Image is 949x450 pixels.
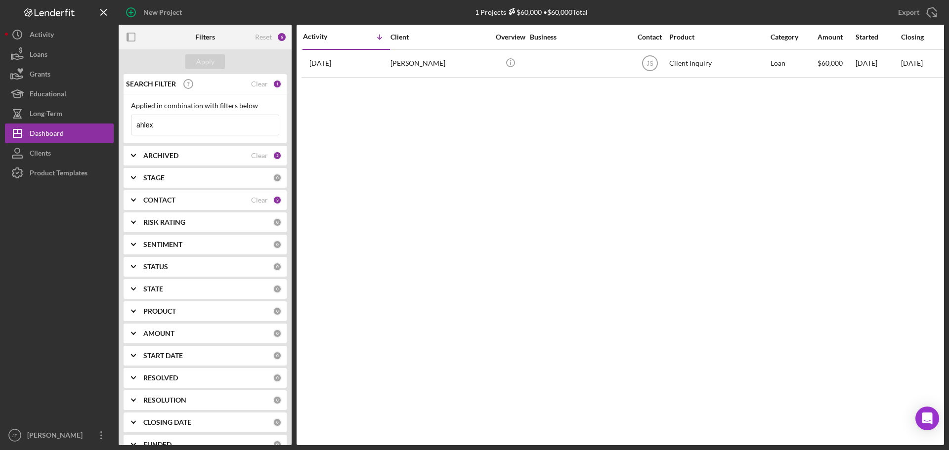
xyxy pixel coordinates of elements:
[5,104,114,123] button: Long-Term
[273,396,282,405] div: 0
[5,143,114,163] button: Clients
[143,218,185,226] b: RISK RATING
[771,33,817,41] div: Category
[5,123,114,143] button: Dashboard
[143,285,163,293] b: STATE
[30,44,47,67] div: Loans
[196,54,215,69] div: Apply
[273,218,282,227] div: 0
[143,441,172,449] b: FUNDED
[143,396,186,404] b: RESOLUTION
[631,33,668,41] div: Contact
[185,54,225,69] button: Apply
[390,50,489,77] div: [PERSON_NAME]
[273,418,282,427] div: 0
[143,152,178,160] b: ARCHIVED
[898,2,919,22] div: Export
[5,44,114,64] button: Loans
[143,352,183,360] b: START DATE
[273,307,282,316] div: 0
[309,59,331,67] time: 2024-08-13 21:07
[251,196,268,204] div: Clear
[30,84,66,106] div: Educational
[669,50,768,77] div: Client Inquiry
[818,33,855,41] div: Amount
[273,173,282,182] div: 0
[273,329,282,338] div: 0
[5,425,114,445] button: JF[PERSON_NAME]
[5,25,114,44] button: Activity
[143,263,168,271] b: STATUS
[131,102,279,110] div: Applied in combination with filters below
[273,262,282,271] div: 0
[5,163,114,183] button: Product Templates
[25,425,89,448] div: [PERSON_NAME]
[30,163,87,185] div: Product Templates
[273,151,282,160] div: 2
[856,50,900,77] div: [DATE]
[143,329,174,337] b: AMOUNT
[30,104,62,126] div: Long-Term
[646,60,653,67] text: JS
[771,50,817,77] div: Loan
[273,440,282,449] div: 0
[143,307,176,315] b: PRODUCT
[390,33,489,41] div: Client
[475,8,588,16] div: 1 Projects • $60,000 Total
[143,241,182,248] b: SENTIMENT
[5,64,114,84] button: Grants
[30,64,50,86] div: Grants
[888,2,944,22] button: Export
[251,80,268,88] div: Clear
[251,152,268,160] div: Clear
[273,240,282,249] div: 0
[506,8,542,16] div: $60,000
[12,433,18,438] text: JF
[143,418,191,426] b: CLOSING DATE
[273,196,282,205] div: 3
[30,25,54,47] div: Activity
[143,196,175,204] b: CONTACT
[273,351,282,360] div: 0
[30,123,64,146] div: Dashboard
[303,33,346,41] div: Activity
[143,2,182,22] div: New Project
[5,84,114,104] button: Educational
[669,33,768,41] div: Product
[195,33,215,41] b: Filters
[277,32,287,42] div: 6
[119,2,192,22] button: New Project
[530,33,629,41] div: Business
[143,374,178,382] b: RESOLVED
[901,59,923,67] time: [DATE]
[143,174,165,182] b: STAGE
[273,285,282,293] div: 0
[273,373,282,382] div: 0
[126,80,176,88] b: SEARCH FILTER
[255,33,272,41] div: Reset
[30,143,51,165] div: Clients
[273,80,282,88] div: 1
[915,407,939,430] div: Open Intercom Messenger
[818,59,843,67] span: $60,000
[492,33,529,41] div: Overview
[856,33,900,41] div: Started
